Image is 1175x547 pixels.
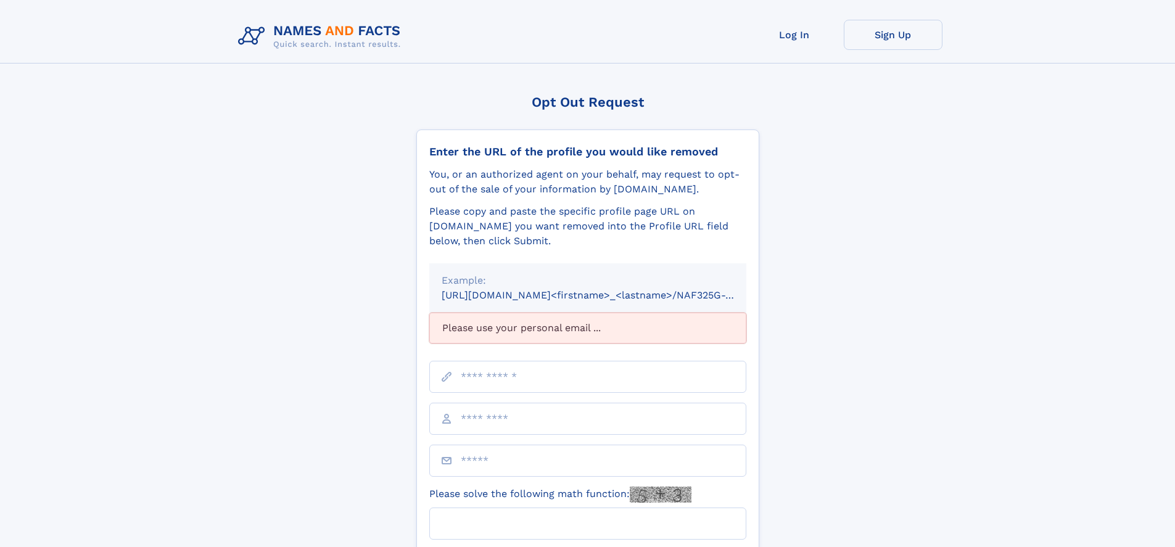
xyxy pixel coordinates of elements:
a: Log In [745,20,844,50]
div: Opt Out Request [416,94,759,110]
div: Enter the URL of the profile you would like removed [429,145,746,158]
label: Please solve the following math function: [429,487,691,503]
img: Logo Names and Facts [233,20,411,53]
a: Sign Up [844,20,942,50]
div: You, or an authorized agent on your behalf, may request to opt-out of the sale of your informatio... [429,167,746,197]
div: Example: [442,273,734,288]
div: Please use your personal email ... [429,313,746,343]
small: [URL][DOMAIN_NAME]<firstname>_<lastname>/NAF325G-xxxxxxxx [442,289,770,301]
div: Please copy and paste the specific profile page URL on [DOMAIN_NAME] you want removed into the Pr... [429,204,746,249]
